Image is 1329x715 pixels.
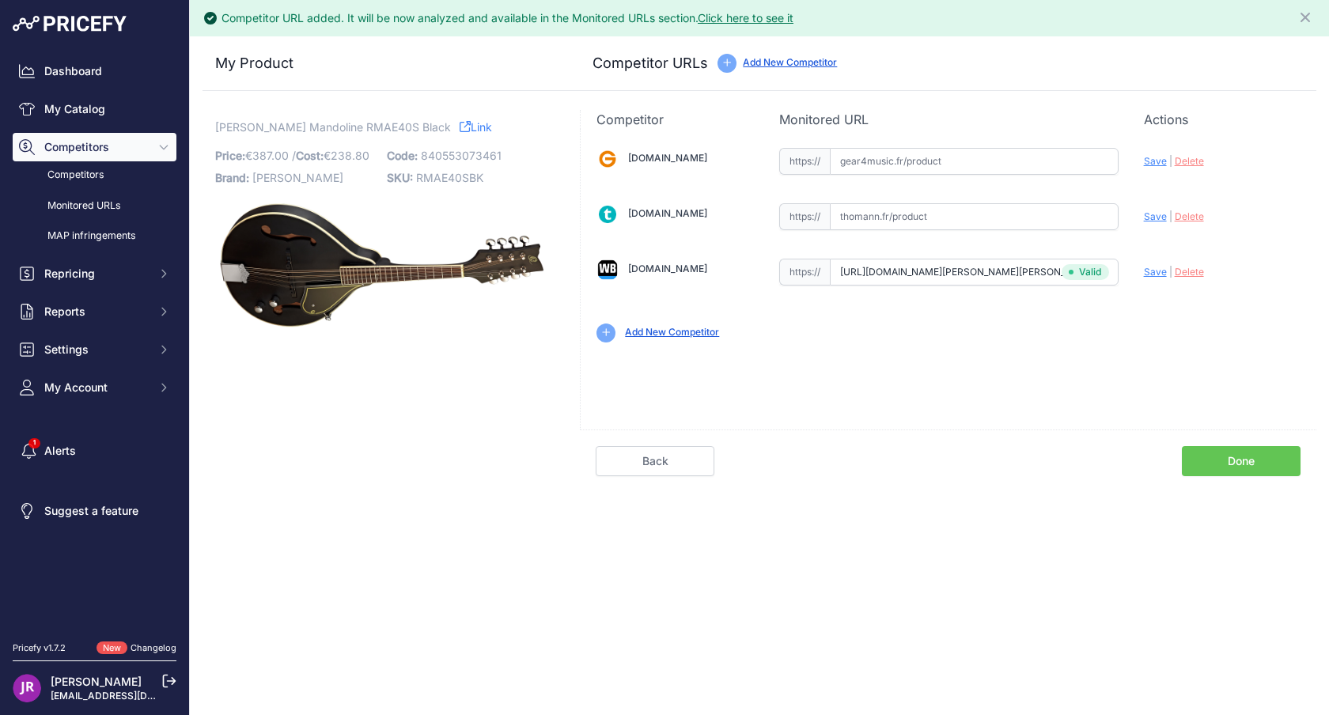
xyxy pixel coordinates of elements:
button: Repricing [13,259,176,288]
input: thomann.fr/product [830,203,1119,230]
img: Pricefy Logo [13,16,127,32]
a: Add New Competitor [625,326,719,338]
a: [PERSON_NAME] [51,675,142,688]
span: Brand: [215,171,249,184]
span: [PERSON_NAME] Mandoline RMAE40S Black [215,117,451,137]
span: https:// [779,203,830,230]
span: 387.00 [252,149,289,162]
span: Code: [387,149,418,162]
div: Pricefy v1.7.2 [13,641,66,655]
button: My Account [13,373,176,402]
span: [PERSON_NAME] [252,171,343,184]
span: Price: [215,149,245,162]
span: Settings [44,342,148,357]
span: | [1169,210,1172,222]
a: Link [460,117,492,137]
span: Save [1144,210,1167,222]
a: Competitors [13,161,176,189]
span: Save [1144,155,1167,167]
div: Competitor URL added. It will be now analyzed and available in the Monitored URLs section. [221,10,793,26]
p: Actions [1144,110,1301,129]
button: Reports [13,297,176,326]
a: Monitored URLs [13,192,176,220]
span: Reports [44,304,148,320]
input: woodbrass.com/product [830,259,1119,286]
p: € [215,145,377,167]
span: 840553073461 [421,149,502,162]
span: Delete [1175,210,1204,222]
h3: My Product [215,52,548,74]
nav: Sidebar [13,57,176,622]
a: [EMAIL_ADDRESS][DOMAIN_NAME] [51,690,216,702]
span: | [1169,266,1172,278]
span: https:// [779,259,830,286]
span: https:// [779,148,830,175]
span: | [1169,155,1172,167]
p: Monitored URL [779,110,1119,129]
button: Close [1297,6,1316,25]
a: [DOMAIN_NAME] [628,152,707,164]
a: Click here to see it [698,11,793,25]
span: New [97,641,127,655]
button: Competitors [13,133,176,161]
span: Delete [1175,266,1204,278]
p: Competitor [596,110,753,129]
a: Dashboard [13,57,176,85]
a: Add New Competitor [743,56,837,68]
span: SKU: [387,171,413,184]
span: / € [292,149,369,162]
a: Back [596,446,714,476]
span: Competitors [44,139,148,155]
a: Done [1182,446,1301,476]
span: My Account [44,380,148,395]
a: [DOMAIN_NAME] [628,207,707,219]
input: gear4music.fr/product [830,148,1119,175]
span: Repricing [44,266,148,282]
a: My Catalog [13,95,176,123]
span: 238.80 [331,149,369,162]
a: MAP infringements [13,222,176,250]
a: Changelog [131,642,176,653]
span: Cost: [296,149,324,162]
a: Suggest a feature [13,497,176,525]
span: Delete [1175,155,1204,167]
a: Alerts [13,437,176,465]
span: Save [1144,266,1167,278]
a: [DOMAIN_NAME] [628,263,707,274]
h3: Competitor URLs [593,52,708,74]
span: RMAE40SBK [416,171,483,184]
button: Settings [13,335,176,364]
